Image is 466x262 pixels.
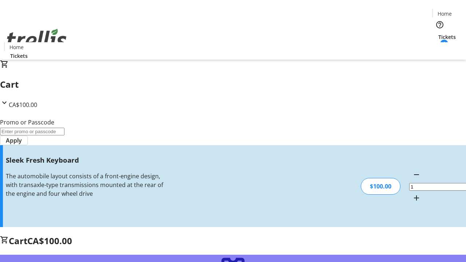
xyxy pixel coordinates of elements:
a: Home [433,10,456,17]
span: Tickets [438,33,456,41]
a: Tickets [4,52,33,60]
img: Orient E2E Organization xzK6rAxTjD's Logo [4,21,69,57]
button: Increment by one [409,191,424,205]
a: Home [5,43,28,51]
span: Home [438,10,452,17]
button: Decrement by one [409,167,424,182]
button: Cart [433,41,447,55]
span: CA$100.00 [27,235,72,247]
span: Tickets [10,52,28,60]
a: Tickets [433,33,462,41]
h3: Sleek Fresh Keyboard [6,155,165,165]
span: Apply [6,136,22,145]
span: Home [9,43,24,51]
span: CA$100.00 [9,101,37,109]
button: Help [433,17,447,32]
div: $100.00 [361,178,400,195]
div: The automobile layout consists of a front-engine design, with transaxle-type transmissions mounte... [6,172,165,198]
